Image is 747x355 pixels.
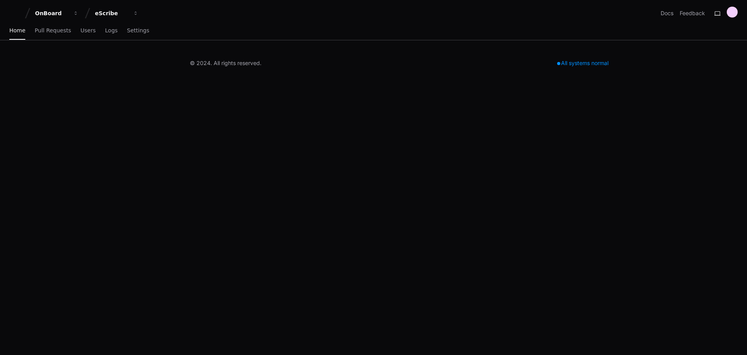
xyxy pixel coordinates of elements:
a: Logs [105,22,117,40]
span: Users [81,28,96,33]
div: eScribe [95,9,128,17]
span: Logs [105,28,117,33]
a: Users [81,22,96,40]
span: Pull Requests [35,28,71,33]
div: OnBoard [35,9,68,17]
button: eScribe [92,6,142,20]
span: Settings [127,28,149,33]
div: © 2024. All rights reserved. [190,59,261,67]
span: Home [9,28,25,33]
div: All systems normal [552,58,613,69]
a: Home [9,22,25,40]
a: Docs [661,9,673,17]
a: Settings [127,22,149,40]
a: Pull Requests [35,22,71,40]
button: Feedback [680,9,705,17]
button: OnBoard [32,6,82,20]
